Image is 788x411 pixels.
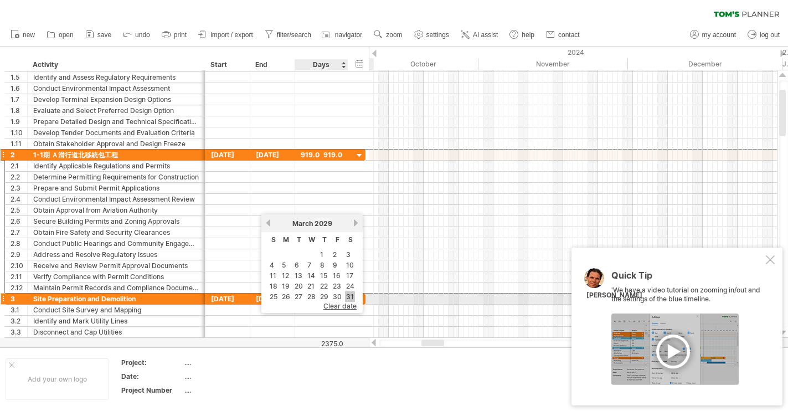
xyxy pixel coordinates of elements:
[760,31,780,39] span: log out
[301,150,342,160] div: 919.0
[628,58,782,70] div: December 2024
[745,28,783,42] a: log out
[250,294,295,304] div: [DATE]
[33,172,199,182] div: Determine Permitting Requirements for Construction
[335,31,362,39] span: navigator
[11,238,27,249] div: 2.8
[121,372,182,381] div: Date:
[11,249,27,260] div: 2.9
[558,31,580,39] span: contact
[33,83,199,94] div: Conduct Environmental Impact Assessment
[281,260,287,270] a: 5
[255,59,289,70] div: End
[293,281,304,291] a: 20
[33,59,199,70] div: Activity
[11,150,27,160] div: 2
[135,31,150,39] span: undo
[295,59,347,70] div: Days
[345,260,355,270] a: 10
[345,291,355,302] a: 31
[44,28,77,42] a: open
[11,94,27,105] div: 1.7
[281,281,291,291] a: 19
[8,28,38,42] a: new
[210,31,253,39] span: import / export
[332,281,342,291] a: 23
[11,205,27,215] div: 2.5
[205,294,250,304] div: [DATE]
[33,327,199,337] div: Disconnect and Cap Utilities
[159,28,190,42] a: print
[611,271,764,385] div: 'We have a video tutorial on zooming in/out and the settings of the blue timeline.
[11,271,27,282] div: 2.11
[33,282,199,293] div: Maintain Permit Records and Compliance Documentation
[11,116,27,127] div: 1.9
[319,270,328,281] a: 15
[205,150,250,160] div: [DATE]
[411,28,452,42] a: settings
[11,282,27,293] div: 2.12
[121,358,182,367] div: Project:
[11,83,27,94] div: 1.6
[319,260,326,270] a: 8
[33,94,199,105] div: Develop Terminal Expansion Design Options
[277,31,311,39] span: filter/search
[11,294,27,304] div: 3
[262,28,315,42] a: filter/search
[33,105,199,116] div: Evaluate and Select Preferred Design Option
[332,249,338,260] a: 2
[336,235,339,244] span: Friday
[33,271,199,282] div: Verify Compliance with Permit Conditions
[293,291,303,302] a: 27
[83,28,115,42] a: save
[269,270,277,281] a: 11
[308,235,315,244] span: Wednesday
[543,28,583,42] a: contact
[611,271,764,286] div: Quick Tip
[332,260,338,270] a: 9
[11,72,27,83] div: 1.5
[6,358,109,400] div: Add your own logo
[478,58,628,70] div: November 2024
[297,235,301,244] span: Tuesday
[332,291,343,302] a: 30
[33,238,199,249] div: Conduct Public Hearings and Community Engagement
[33,138,199,149] div: Obtain Stakeholder Approval and Design Freeze
[11,260,27,271] div: 2.10
[319,249,325,260] a: 1
[687,28,739,42] a: my account
[11,105,27,116] div: 1.8
[33,205,199,215] div: Obtain Approval from Aviation Authority
[11,227,27,238] div: 2.7
[507,28,538,42] a: help
[323,302,357,310] span: clear date
[332,270,342,281] a: 16
[324,58,478,70] div: October 2024
[315,219,332,228] span: 2029
[264,219,272,227] a: previous
[33,183,199,193] div: Prepare and Submit Permit Applications
[33,260,199,271] div: Receive and Review Permit Approval Documents
[296,340,343,348] div: 2375.0
[11,216,27,227] div: 2.6
[322,235,327,244] span: Thursday
[33,150,199,160] div: 1-1期 Ａ滑行道北移統包工程
[271,235,276,244] span: Sunday
[458,28,501,42] a: AI assist
[319,281,329,291] a: 22
[184,358,277,367] div: ....
[33,316,199,326] div: Identify and Mark Utility Lines
[33,305,199,315] div: Conduct Site Survey and Mapping
[352,219,360,227] a: next
[33,249,199,260] div: Address and Resolve Regulatory Issues
[306,260,312,270] a: 7
[269,260,275,270] a: 4
[210,59,244,70] div: Start
[184,386,277,395] div: ....
[306,291,317,302] a: 28
[250,150,295,160] div: [DATE]
[386,31,402,39] span: zoom
[293,260,300,270] a: 6
[320,28,365,42] a: navigator
[11,138,27,149] div: 1.11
